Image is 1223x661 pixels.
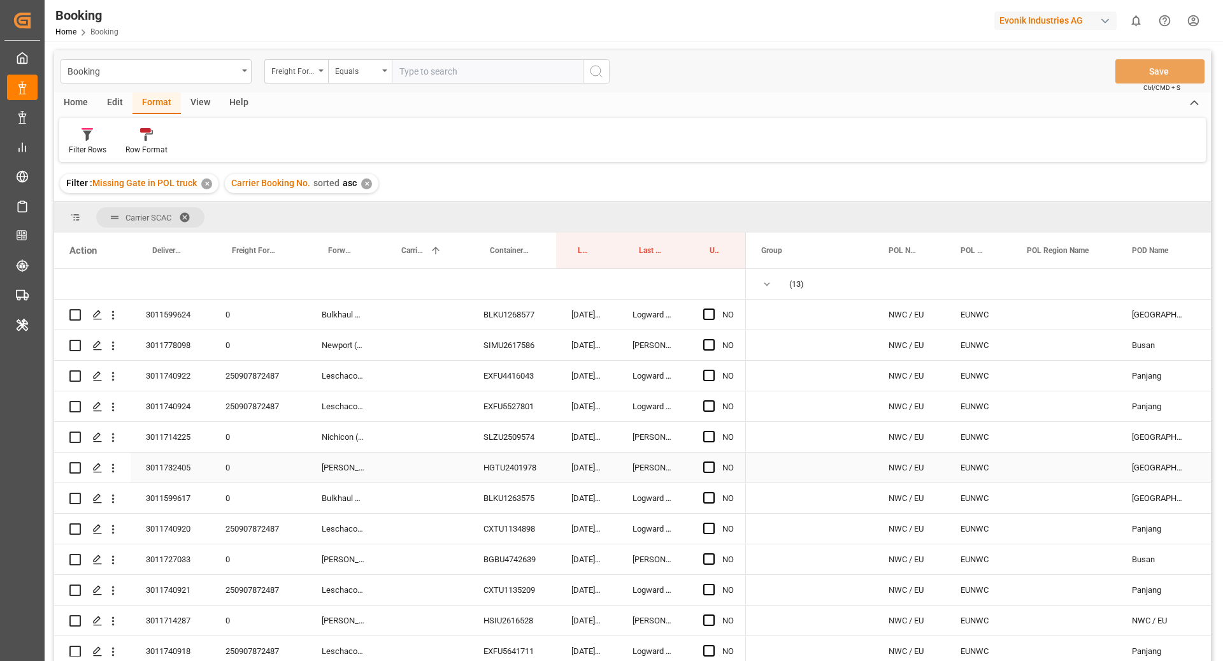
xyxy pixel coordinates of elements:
div: Logward System [617,361,688,391]
div: ✕ [361,178,372,189]
div: Booking [55,6,118,25]
div: NO [722,606,734,636]
div: Logward System [617,391,688,421]
div: CXTU1135209 [468,575,556,605]
div: EUNWC [945,514,1012,544]
div: [DATE] 10:43:04 [556,575,617,605]
div: NWC / EU [873,575,945,605]
div: 0 [210,544,306,574]
div: Equals [335,62,378,77]
div: Panjang [1117,391,1199,421]
button: open menu [328,59,392,84]
div: [DATE] 10:07:02 [556,453,617,483]
div: 3011740921 [131,575,210,605]
span: Freight Forwarder's Reference No. [232,246,280,255]
div: EUNWC [945,330,1012,360]
div: Press SPACE to select this row. [54,300,746,330]
div: [GEOGRAPHIC_DATA] [1117,483,1199,513]
div: 250907872487 [210,514,306,544]
div: Press SPACE to select this row. [54,453,746,483]
div: Leschaco Bremen [306,514,380,544]
div: EUNWC [945,575,1012,605]
div: NO [722,576,734,605]
div: 3011599617 [131,483,210,513]
div: Edit [97,92,132,114]
span: Last Opened Date [578,246,590,255]
div: [DATE] 10:43:04 [556,514,617,544]
div: Row Format [125,144,168,156]
span: Carrier Booking No. [401,246,425,255]
input: Type to search [392,59,583,84]
div: Logward System [617,483,688,513]
div: NO [722,453,734,483]
div: Freight Forwarder's Reference No. [271,62,315,77]
div: 3011599624 [131,300,210,330]
div: [PERSON_NAME] Global Transport BV [306,606,380,636]
div: Press SPACE to select this row. [54,575,746,606]
div: Panjang [1117,514,1199,544]
div: NWC / EU [873,606,945,636]
div: 3011727033 [131,544,210,574]
div: Busan [1117,544,1199,574]
span: Forwarder Name [328,246,353,255]
div: [PERSON_NAME] [617,544,688,574]
button: open menu [264,59,328,84]
div: 3011778098 [131,330,210,360]
div: [PERSON_NAME] [617,422,688,452]
div: EXFU4416043 [468,361,556,391]
div: Help [220,92,258,114]
div: NWC / EU [873,361,945,391]
span: POL Region Name [1027,246,1089,255]
div: Panjang [1117,575,1199,605]
div: EUNWC [945,391,1012,421]
span: Carrier Booking No. [231,178,310,188]
button: Save [1115,59,1205,84]
div: Action [69,245,97,256]
span: POL Locode [961,246,985,255]
div: Press SPACE to select this row. [54,422,746,453]
div: NWC / EU [873,544,945,574]
div: [DATE] 10:07:02 [556,544,617,574]
div: HGTU2401978 [468,453,556,483]
div: EUNWC [945,361,1012,391]
div: 0 [210,422,306,452]
button: Evonik Industries AG [994,8,1122,33]
div: NO [722,484,734,513]
div: [DATE] 10:07:02 [556,422,617,452]
div: NWC / EU [873,483,945,513]
div: ✕ [201,178,212,189]
div: [GEOGRAPHIC_DATA] [1117,453,1199,483]
div: [PERSON_NAME] Global Transport BV [306,453,380,483]
div: Leschaco Bremen [306,391,380,421]
div: NO [722,545,734,574]
div: [DATE] 10:43:04 [556,361,617,391]
div: NWC / EU [873,300,945,330]
div: View [181,92,220,114]
div: NO [722,300,734,330]
div: 3011740920 [131,514,210,544]
div: HSIU2616528 [468,606,556,636]
div: Evonik Industries AG [994,11,1117,30]
div: Leschaco Bremen [306,575,380,605]
button: show 0 new notifications [1122,6,1150,35]
div: 0 [210,453,306,483]
div: Logward System [617,575,688,605]
div: CXTU1134898 [468,514,556,544]
div: BGBU4742639 [468,544,556,574]
span: (13) [789,270,804,299]
div: NO [722,514,734,544]
div: [DATE] 10:43:04 [556,391,617,421]
div: SLZU2509574 [468,422,556,452]
span: Group [761,246,782,255]
div: EUNWC [945,300,1012,330]
div: Booking [68,62,238,78]
div: Format [132,92,181,114]
div: Press SPACE to select this row. [54,606,746,636]
span: Carrier SCAC [125,213,171,222]
div: NWC / EU [873,514,945,544]
span: POL Name [889,246,919,255]
div: NWC / EU [873,391,945,421]
div: Press SPACE to select this row. [54,361,746,391]
div: Press SPACE to select this row. [54,544,746,575]
span: sorted [313,178,340,188]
